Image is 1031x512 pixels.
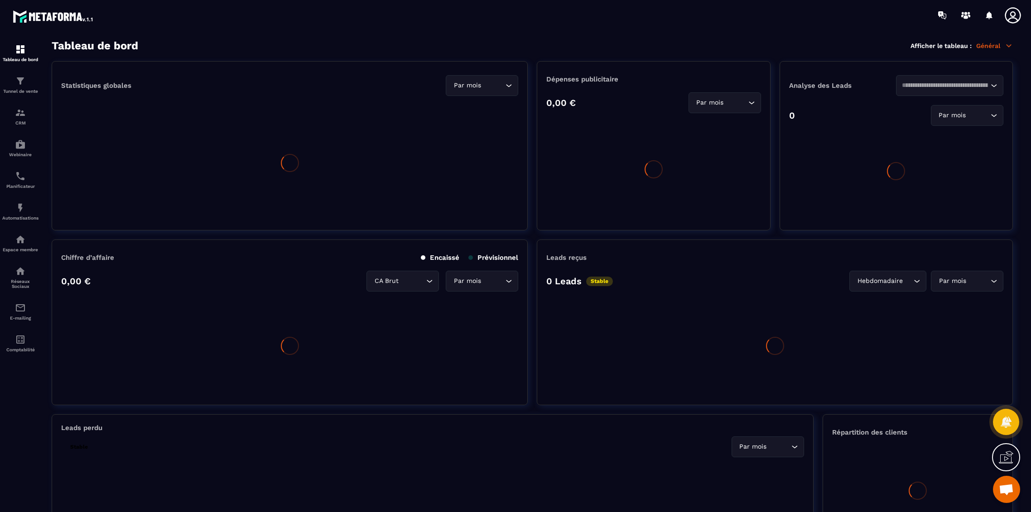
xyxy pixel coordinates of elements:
input: Search for option [483,81,503,91]
p: Chiffre d’affaire [61,254,114,262]
a: accountantaccountantComptabilité [2,327,39,359]
img: formation [15,107,26,118]
input: Search for option [483,276,503,286]
input: Search for option [726,98,746,108]
img: automations [15,234,26,245]
span: Hebdomadaire [855,276,905,286]
p: 0 Leads [546,276,582,287]
div: Search for option [732,436,804,457]
span: Par mois [937,276,968,286]
p: Leads perdu [61,424,102,432]
p: Comptabilité [2,347,39,352]
a: formationformationCRM [2,100,39,132]
img: automations [15,139,26,150]
div: Search for option [849,271,926,292]
p: CRM [2,120,39,125]
span: Par mois [452,81,483,91]
a: Mở cuộc trò chuyện [993,476,1020,503]
a: formationformationTunnel de vente [2,69,39,100]
p: Tunnel de vente [2,89,39,94]
div: Search for option [896,75,1003,96]
a: schedulerschedulerPlanificateur [2,164,39,196]
p: Réseaux Sociaux [2,279,39,289]
img: formation [15,44,26,55]
p: Planificateur [2,184,39,189]
p: Webinaire [2,152,39,157]
div: Search for option [366,271,439,292]
a: social-networksocial-networkRéseaux Sociaux [2,259,39,296]
p: Statistiques globales [61,81,131,90]
p: Répartition des clients [832,428,1003,436]
span: Par mois [694,98,726,108]
p: 0 [789,110,795,121]
p: E-mailing [2,316,39,321]
div: Search for option [446,75,518,96]
img: logo [13,8,94,24]
input: Search for option [968,276,988,286]
p: Stable [66,442,92,452]
p: Leads reçus [546,254,587,262]
a: automationsautomationsAutomatisations [2,196,39,227]
p: Général [976,42,1013,50]
p: Afficher le tableau : [911,42,972,49]
div: Search for option [689,92,761,113]
span: CA Brut [372,276,400,286]
p: Prévisionnel [468,254,518,262]
img: accountant [15,334,26,345]
img: scheduler [15,171,26,182]
span: Par mois [937,110,968,120]
input: Search for option [400,276,424,286]
p: Espace membre [2,247,39,252]
a: automationsautomationsEspace membre [2,227,39,259]
p: Analyse des Leads [789,81,896,90]
a: automationsautomationsWebinaire [2,132,39,164]
a: emailemailE-mailing [2,296,39,327]
div: Search for option [931,105,1003,126]
span: Par mois [737,442,769,452]
input: Search for option [968,110,988,120]
div: Search for option [931,271,1003,292]
img: social-network [15,266,26,277]
p: 0,00 € [546,97,576,108]
a: formationformationTableau de bord [2,37,39,69]
p: Encaissé [421,254,459,262]
p: 0,00 € [61,276,91,287]
p: Tableau de bord [2,57,39,62]
h3: Tableau de bord [52,39,138,52]
p: Automatisations [2,215,39,220]
p: Stable [586,277,613,286]
img: email [15,302,26,313]
img: automations [15,202,26,213]
input: Search for option [902,81,988,91]
span: Par mois [452,276,483,286]
p: Dépenses publicitaire [546,75,761,83]
div: Search for option [446,271,518,292]
input: Search for option [769,442,789,452]
input: Search for option [905,276,911,286]
img: formation [15,76,26,86]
